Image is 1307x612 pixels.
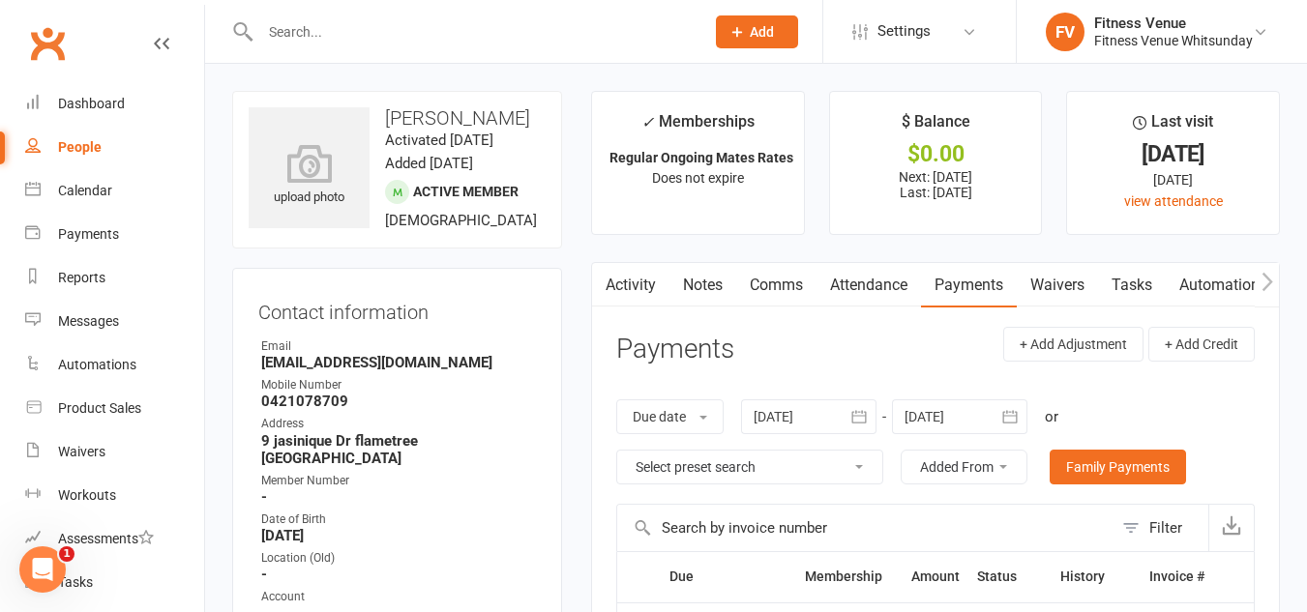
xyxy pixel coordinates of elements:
[58,270,105,285] div: Reports
[1046,13,1084,51] div: FV
[716,15,798,48] button: Add
[847,169,1025,200] p: Next: [DATE] Last: [DATE]
[25,82,204,126] a: Dashboard
[736,263,817,307] a: Comms
[58,183,112,198] div: Calendar
[261,472,536,490] div: Member Number
[661,552,796,601] th: Due
[1052,552,1141,601] th: History
[25,474,204,517] a: Workouts
[1166,263,1281,307] a: Automations
[385,212,537,229] span: [DEMOGRAPHIC_DATA]
[1148,327,1255,362] button: + Add Credit
[249,144,370,208] div: upload photo
[261,337,536,356] div: Email
[616,335,734,364] h3: Payments
[25,561,204,604] a: Tasks
[1094,15,1253,32] div: Fitness Venue
[249,107,546,129] h3: [PERSON_NAME]
[385,155,473,172] time: Added [DATE]
[19,546,66,593] iframe: Intercom live chat
[592,263,669,307] a: Activity
[652,170,744,186] span: Does not expire
[1003,327,1144,362] button: + Add Adjustment
[1017,263,1098,307] a: Waivers
[261,354,536,371] strong: [EMAIL_ADDRESS][DOMAIN_NAME]
[261,549,536,568] div: Location (Old)
[58,139,102,155] div: People
[1094,32,1253,49] div: Fitness Venue Whitsunday
[58,531,154,546] div: Assessments
[877,10,931,53] span: Settings
[1149,516,1182,539] div: Filter
[25,343,204,387] a: Automations
[921,263,1017,307] a: Payments
[1084,144,1262,164] div: [DATE]
[1098,263,1166,307] a: Tasks
[1050,450,1186,484] a: Family Payments
[25,256,204,300] a: Reports
[254,18,691,45] input: Search...
[58,96,125,111] div: Dashboard
[817,263,921,307] a: Attendance
[58,574,93,590] div: Tasks
[25,126,204,169] a: People
[616,399,724,434] button: Due date
[902,109,970,144] div: $ Balance
[901,450,1027,484] button: Added From
[58,226,119,242] div: Payments
[58,400,141,416] div: Product Sales
[25,300,204,343] a: Messages
[617,505,1113,551] input: Search by invoice number
[796,552,903,601] th: Membership
[1133,109,1213,144] div: Last visit
[25,517,204,561] a: Assessments
[261,432,536,467] strong: 9 jasinique Dr flametree [GEOGRAPHIC_DATA]
[903,552,968,601] th: Amount
[261,527,536,544] strong: [DATE]
[58,357,136,372] div: Automations
[58,487,116,503] div: Workouts
[59,546,74,562] span: 1
[641,109,755,145] div: Memberships
[58,313,119,329] div: Messages
[1124,193,1223,209] a: view attendance
[750,24,774,40] span: Add
[261,488,536,506] strong: -
[25,387,204,430] a: Product Sales
[25,430,204,474] a: Waivers
[968,552,1052,601] th: Status
[385,131,493,149] time: Activated [DATE]
[25,213,204,256] a: Payments
[258,294,536,323] h3: Contact information
[1113,505,1208,551] button: Filter
[1084,169,1262,190] div: [DATE]
[261,415,536,433] div: Address
[261,393,536,410] strong: 0421078709
[58,444,105,459] div: Waivers
[847,144,1025,164] div: $0.00
[261,510,536,529] div: Date of Birth
[413,184,519,199] span: Active member
[1045,405,1058,428] div: or
[23,19,72,68] a: Clubworx
[25,169,204,213] a: Calendar
[261,588,536,606] div: Account
[609,150,793,165] strong: Regular Ongoing Mates Rates
[261,566,536,583] strong: -
[641,113,654,131] i: ✓
[1141,552,1213,601] th: Invoice #
[669,263,736,307] a: Notes
[261,376,536,394] div: Mobile Number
